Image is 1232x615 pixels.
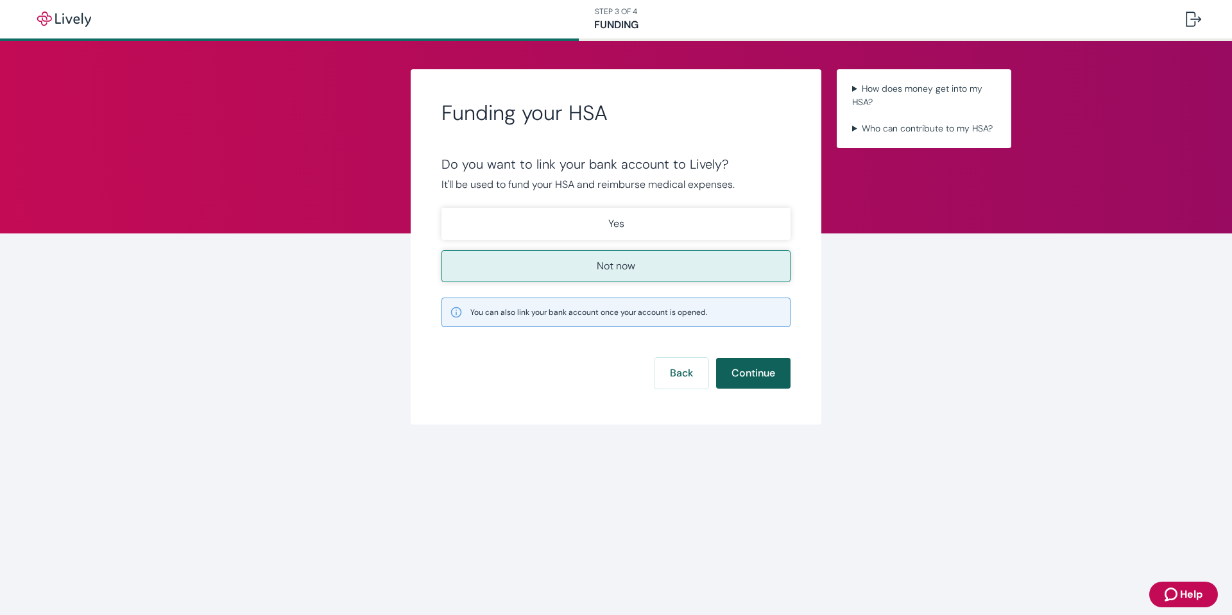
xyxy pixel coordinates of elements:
[1176,4,1211,35] button: Log out
[441,156,791,172] div: Do you want to link your bank account to Lively?
[716,358,791,389] button: Continue
[441,177,791,192] p: It'll be used to fund your HSA and reimburse medical expenses.
[441,208,791,240] button: Yes
[654,358,708,389] button: Back
[597,258,635,274] p: Not now
[1149,582,1218,607] button: Zendesk support iconHelp
[1165,587,1180,602] svg: Zendesk support icon
[470,307,707,318] span: You can also link your bank account once your account is opened.
[847,119,1001,138] summary: Who can contribute to my HSA?
[608,216,624,232] p: Yes
[847,80,1001,112] summary: How does money get into my HSA?
[28,12,100,27] img: Lively
[441,250,791,282] button: Not now
[1180,587,1202,602] span: Help
[441,100,791,126] h2: Funding your HSA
